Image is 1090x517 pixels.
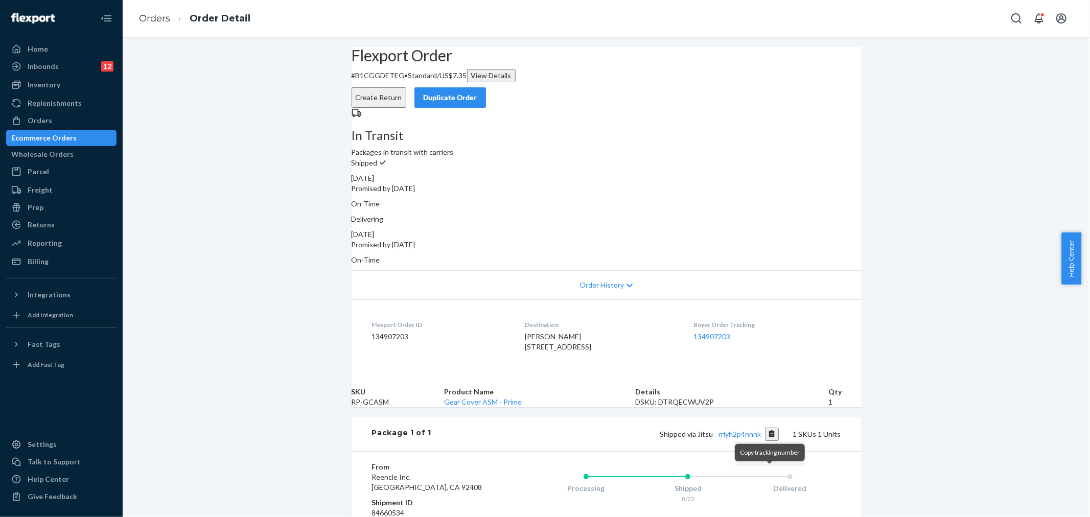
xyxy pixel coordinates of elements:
h3: In Transit [352,129,862,142]
a: Order Detail [190,13,250,24]
dt: Destination [525,320,677,329]
div: Packages in transit with carriers [352,129,862,157]
div: Reporting [28,238,62,248]
span: [PERSON_NAME] [STREET_ADDRESS] [525,332,591,351]
a: Gear Cover ASM - Prime [444,397,522,406]
div: [DATE] [352,173,862,183]
span: Standard [408,71,437,80]
div: Orders [28,115,52,126]
a: Ecommerce Orders [6,130,117,146]
button: View Details [467,69,516,82]
div: Integrations [28,290,71,300]
p: On-Time [352,199,862,209]
div: Parcel [28,167,49,177]
span: Copy tracking number [740,449,800,456]
a: Orders [6,112,117,129]
div: 8/22 [637,495,739,503]
span: Shipped via Jitsu [660,430,779,438]
div: Prep [28,202,43,213]
dt: Flexport Order ID [372,320,508,329]
button: Fast Tags [6,336,117,353]
div: Talk to Support [28,457,81,467]
div: Delivered [739,483,841,494]
a: Home [6,41,117,57]
a: Add Integration [6,307,117,323]
div: Add Fast Tag [28,360,64,369]
button: Duplicate Order [414,87,486,108]
th: SKU [352,387,445,397]
div: 1 SKUs 1 Units [431,428,841,441]
a: Replenishments [6,95,117,111]
a: Inbounds12 [6,58,117,75]
div: Fast Tags [28,339,60,349]
a: Help Center [6,471,117,487]
p: # B1CGGDETEG / US$7.35 [352,69,862,82]
div: Duplicate Order [423,92,477,103]
a: Billing [6,253,117,270]
div: Home [28,44,48,54]
ol: breadcrumbs [131,4,259,34]
div: Inbounds [28,61,59,72]
a: Parcel [6,163,117,180]
dt: From [372,462,494,472]
div: Settings [28,439,57,450]
p: Delivering [352,214,862,224]
button: Close Navigation [96,8,117,29]
p: Promised by [DATE] [352,183,862,194]
div: Give Feedback [28,491,77,502]
a: 134907203 [693,332,730,341]
a: Settings [6,436,117,453]
button: Help Center [1061,232,1081,285]
th: Details [635,387,829,397]
button: Create Return [352,87,406,108]
a: Add Fast Tag [6,357,117,373]
th: Product Name [444,387,635,397]
a: Inventory [6,77,117,93]
button: Open notifications [1029,8,1049,29]
div: Ecommerce Orders [11,133,77,143]
a: Orders [139,13,170,24]
a: Freight [6,182,117,198]
th: Qty [829,387,862,397]
div: Inventory [28,80,60,90]
a: Wholesale Orders [6,146,117,162]
button: Copy tracking number [765,428,779,441]
h2: Flexport Order [352,47,862,64]
div: View Details [471,70,512,81]
span: Order History [579,280,624,290]
div: Help Center [28,474,69,484]
td: 1 [829,397,862,407]
img: Flexport logo [11,13,55,24]
dt: Shipment ID [372,498,494,508]
p: On-Time [352,255,862,265]
span: • [405,71,408,80]
a: Talk to Support [6,454,117,470]
p: Shipped [352,157,862,168]
button: Open account menu [1051,8,1072,29]
dt: Buyer Order Tracking [693,320,841,329]
button: Open Search Box [1006,8,1027,29]
div: Freight [28,185,53,195]
span: Reencle Inc. [GEOGRAPHIC_DATA], CA 92408 [372,473,482,491]
div: Wholesale Orders [11,149,74,159]
div: Add Integration [28,311,73,319]
a: rrlyh2p4nnnk [718,430,761,438]
div: DSKU: DTRQECWUV2P [635,397,829,407]
div: Processing [535,483,637,494]
button: Integrations [6,287,117,303]
a: Reporting [6,235,117,251]
a: Prep [6,199,117,216]
div: Replenishments [28,98,82,108]
td: RP-GCASM [352,397,445,407]
a: Returns [6,217,117,233]
dd: 134907203 [372,332,508,342]
div: Shipped [637,483,739,494]
div: Billing [28,256,49,267]
p: Promised by [DATE] [352,240,862,250]
div: Package 1 of 1 [372,428,432,441]
div: 12 [101,61,113,72]
div: Returns [28,220,55,230]
div: [DATE] [352,229,862,240]
button: Give Feedback [6,488,117,505]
